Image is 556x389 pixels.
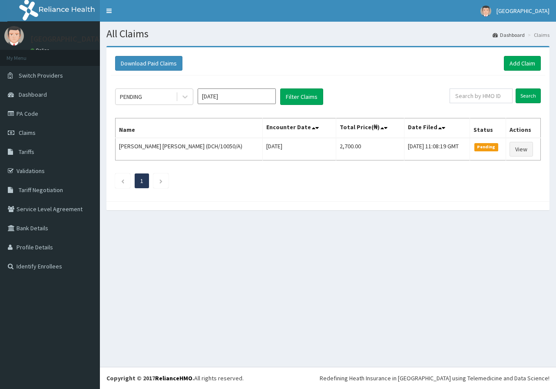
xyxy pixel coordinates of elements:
img: User Image [4,26,24,46]
a: Previous page [121,177,125,185]
a: Dashboard [493,31,525,39]
th: Total Price(₦) [336,118,404,138]
th: Status [470,118,506,138]
strong: Copyright © 2017 . [106,374,194,382]
a: Online [30,47,51,53]
span: Tariff Negotiation [19,186,63,194]
td: [DATE] 11:08:19 GMT [404,138,470,160]
td: [DATE] [263,138,336,160]
button: Download Paid Claims [115,56,182,71]
th: Name [116,118,263,138]
a: Next page [159,177,163,185]
th: Encounter Date [263,118,336,138]
button: Filter Claims [280,88,323,105]
input: Select Month and Year [198,88,276,104]
td: [PERSON_NAME] [PERSON_NAME] (DCH/10050/A) [116,138,263,160]
span: [GEOGRAPHIC_DATA] [496,7,549,15]
div: Redefining Heath Insurance in [GEOGRAPHIC_DATA] using Telemedicine and Data Science! [320,374,549,382]
input: Search [516,88,541,103]
li: Claims [526,31,549,39]
p: [GEOGRAPHIC_DATA] [30,35,102,43]
div: PENDING [120,92,142,101]
a: Add Claim [504,56,541,71]
h1: All Claims [106,28,549,39]
a: View [510,142,533,157]
a: Page 1 is your current page [140,177,143,185]
img: User Image [480,6,491,16]
span: Dashboard [19,91,47,98]
span: Tariffs [19,148,34,156]
footer: All rights reserved. [100,367,556,389]
input: Search by HMO ID [450,88,513,103]
span: Claims [19,129,36,137]
a: RelianceHMO [155,374,192,382]
th: Date Filed [404,118,470,138]
span: Switch Providers [19,72,63,79]
td: 2,700.00 [336,138,404,160]
th: Actions [506,118,540,138]
span: Pending [474,143,498,151]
